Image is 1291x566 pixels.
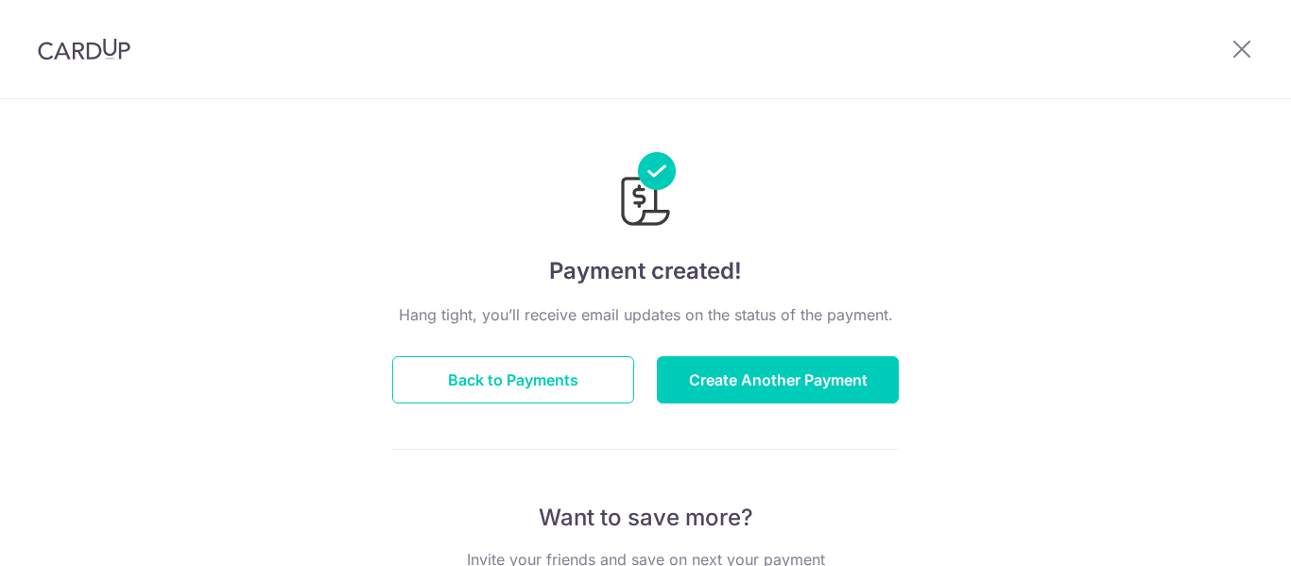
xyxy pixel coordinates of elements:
img: Payments [615,152,676,232]
button: Create Another Payment [657,356,899,403]
h4: Payment created! [392,254,899,288]
button: Back to Payments [392,356,634,403]
p: Hang tight, you’ll receive email updates on the status of the payment. [392,303,899,326]
p: Want to save more? [392,503,899,533]
img: CardUp [38,38,130,60]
